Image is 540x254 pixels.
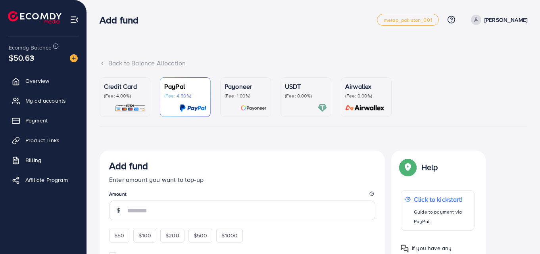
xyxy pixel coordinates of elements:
[114,231,124,239] span: $50
[9,44,52,52] span: Ecomdy Balance
[109,175,375,184] p: Enter amount you want to top-up
[468,15,527,25] a: [PERSON_NAME]
[109,191,375,201] legend: Amount
[421,162,438,172] p: Help
[318,103,327,113] img: card
[164,93,206,99] p: (Fee: 4.50%)
[164,82,206,91] p: PayPal
[240,103,267,113] img: card
[6,132,81,148] a: Product Links
[100,14,145,26] h3: Add fund
[8,11,61,23] img: logo
[109,160,148,172] h3: Add fund
[25,156,41,164] span: Billing
[9,52,34,63] span: $50.63
[6,93,81,109] a: My ad accounts
[345,93,387,99] p: (Fee: 0.00%)
[225,93,267,99] p: (Fee: 1.00%)
[343,103,387,113] img: card
[115,103,146,113] img: card
[25,97,66,105] span: My ad accounts
[377,14,439,26] a: metap_pakistan_001
[345,82,387,91] p: Airwallex
[25,176,68,184] span: Affiliate Program
[25,136,60,144] span: Product Links
[401,244,409,252] img: Popup guide
[179,103,206,113] img: card
[100,59,527,68] div: Back to Balance Allocation
[194,231,208,239] span: $500
[25,77,49,85] span: Overview
[165,231,179,239] span: $200
[384,17,432,23] span: metap_pakistan_001
[414,195,470,204] p: Click to kickstart!
[6,73,81,89] a: Overview
[104,93,146,99] p: (Fee: 4.00%)
[484,15,527,25] p: [PERSON_NAME]
[6,172,81,188] a: Affiliate Program
[225,82,267,91] p: Payoneer
[138,231,151,239] span: $100
[6,152,81,168] a: Billing
[6,113,81,128] a: Payment
[285,93,327,99] p: (Fee: 0.00%)
[104,82,146,91] p: Credit Card
[285,82,327,91] p: USDT
[221,231,238,239] span: $1000
[414,207,470,226] p: Guide to payment via PayPal
[70,15,79,24] img: menu
[401,160,415,174] img: Popup guide
[25,116,48,124] span: Payment
[70,54,78,62] img: image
